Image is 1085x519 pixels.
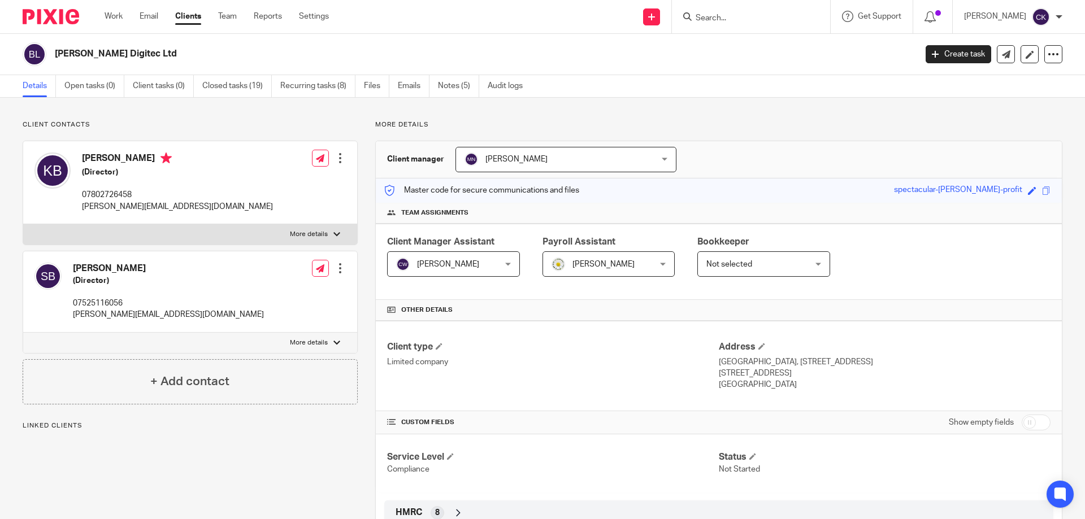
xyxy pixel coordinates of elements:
[488,75,531,97] a: Audit logs
[73,309,264,320] p: [PERSON_NAME][EMAIL_ADDRESS][DOMAIN_NAME]
[73,298,264,309] p: 07525116056
[23,75,56,97] a: Details
[133,75,194,97] a: Client tasks (0)
[218,11,237,22] a: Team
[364,75,389,97] a: Files
[384,185,579,196] p: Master code for secure communications and files
[82,167,273,178] h5: (Director)
[82,201,273,212] p: [PERSON_NAME][EMAIL_ADDRESS][DOMAIN_NAME]
[949,417,1014,428] label: Show empty fields
[697,237,749,246] span: Bookkeeper
[398,75,429,97] a: Emails
[719,465,760,473] span: Not Started
[552,258,565,271] img: Capture2.PNG
[140,11,158,22] a: Email
[387,451,719,463] h4: Service Level
[387,341,719,353] h4: Client type
[858,12,901,20] span: Get Support
[387,356,719,368] p: Limited company
[280,75,355,97] a: Recurring tasks (8)
[73,263,264,274] h4: [PERSON_NAME]
[23,9,79,24] img: Pixie
[719,341,1051,353] h4: Address
[387,154,444,165] h3: Client manager
[396,258,410,271] img: svg%3E
[34,263,62,290] img: svg%3E
[254,11,282,22] a: Reports
[375,120,1062,129] p: More details
[23,421,358,430] p: Linked clients
[73,275,264,286] h5: (Director)
[396,507,422,518] span: HMRC
[150,373,229,390] h4: + Add contact
[387,418,719,427] h4: CUSTOM FIELDS
[401,306,453,315] span: Other details
[82,152,273,167] h4: [PERSON_NAME]
[719,368,1051,379] p: [STREET_ADDRESS]
[23,120,358,129] p: Client contacts
[719,379,1051,390] p: [GEOGRAPHIC_DATA]
[964,11,1026,22] p: [PERSON_NAME]
[160,152,172,164] i: Primary
[175,11,201,22] a: Clients
[290,230,328,239] p: More details
[894,184,1022,197] div: spectacular-[PERSON_NAME]-profit
[64,75,124,97] a: Open tasks (0)
[401,208,468,217] span: Team assignments
[55,48,738,60] h2: [PERSON_NAME] Digitec Ltd
[926,45,991,63] a: Create task
[23,42,46,66] img: svg%3E
[435,507,440,518] span: 8
[105,11,123,22] a: Work
[417,260,479,268] span: [PERSON_NAME]
[290,338,328,347] p: More details
[465,152,478,166] img: svg%3E
[719,356,1051,368] p: [GEOGRAPHIC_DATA], [STREET_ADDRESS]
[387,465,429,473] span: Compliance
[695,14,796,24] input: Search
[34,152,71,189] img: svg%3E
[299,11,329,22] a: Settings
[1032,8,1050,26] img: svg%3E
[82,189,273,200] p: 07802726458
[719,451,1051,463] h4: Status
[485,155,548,163] span: [PERSON_NAME]
[572,260,635,268] span: [PERSON_NAME]
[438,75,479,97] a: Notes (5)
[706,260,752,268] span: Not selected
[202,75,272,97] a: Closed tasks (19)
[387,237,494,246] span: Client Manager Assistant
[542,237,615,246] span: Payroll Assistant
